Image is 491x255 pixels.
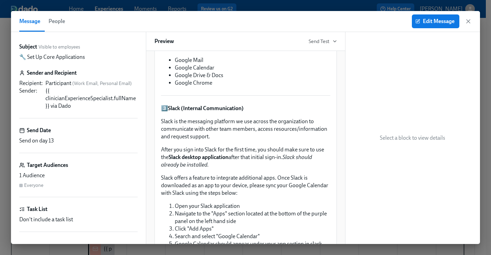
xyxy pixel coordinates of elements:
[412,14,459,28] button: Edit Message
[27,205,47,213] h6: Task List
[417,18,455,25] span: Edit Message
[72,81,132,86] span: ( Work Email, Personal Email )
[45,79,138,87] div: Participant
[19,17,40,26] span: Message
[19,79,43,87] div: Recipient :
[19,87,43,110] div: Sender :
[154,38,174,45] h6: Preview
[24,182,43,189] div: Everyone
[19,43,37,51] label: Subject
[49,17,65,26] span: People
[19,137,138,145] div: Send on day 13
[39,44,80,50] span: Visible to employees
[27,127,51,134] h6: Send Date
[309,38,337,45] button: Send Test
[19,172,138,179] div: 1 Audience
[27,161,68,169] h6: Target Audiences
[345,32,480,244] div: Select a block to view details
[19,216,138,223] div: Don't include a task list
[19,53,85,61] p: 🔧 Set Up Core Applications
[45,87,138,110] div: {{ clinicianExperienceSpecialist.fullName }} via Dado
[27,69,77,77] h6: Sender and Recipient
[160,14,331,87] div: 2️⃣Google Suite (Email, Calendar, Docs & More) 💡At Charlie Health, we use Google for everything! ...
